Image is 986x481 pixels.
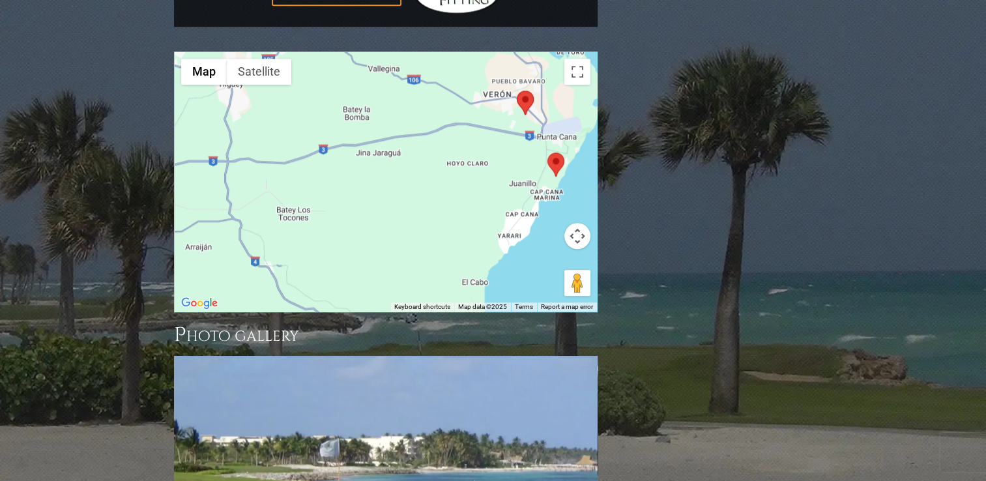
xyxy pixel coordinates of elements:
[541,303,593,310] a: Report a map error
[178,295,221,312] img: Google
[564,223,590,249] button: Map camera controls
[564,59,590,85] button: Toggle fullscreen view
[458,303,507,310] span: Map data ©2025
[174,322,598,348] h3: Photo Gallery
[564,270,590,296] button: Drag Pegman onto the map to open Street View
[515,303,533,310] a: Terms (opens in new tab)
[227,59,291,85] button: Show satellite imagery
[178,295,221,312] a: Open this area in Google Maps (opens a new window)
[394,302,450,312] button: Keyboard shortcuts
[181,59,227,85] button: Show street map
